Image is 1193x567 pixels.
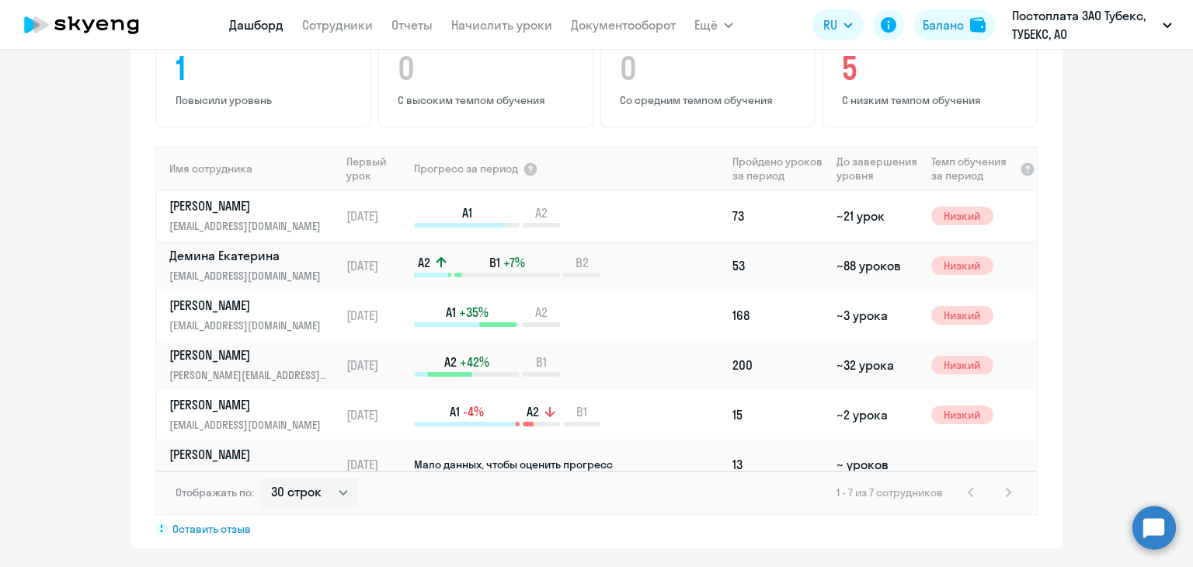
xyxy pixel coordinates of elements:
p: [EMAIL_ADDRESS][DOMAIN_NAME] [169,267,329,284]
p: [PERSON_NAME][EMAIL_ADDRESS][DOMAIN_NAME] [169,367,329,384]
span: Низкий [931,207,993,225]
h4: 5 [842,50,1022,87]
td: ~2 урока [830,390,924,440]
td: 15 [726,390,830,440]
p: [EMAIL_ADDRESS][DOMAIN_NAME] [169,466,329,483]
p: [EMAIL_ADDRESS][DOMAIN_NAME] [169,317,329,334]
p: [PERSON_NAME] [169,446,329,463]
span: 1 - 7 из 7 сотрудников [836,485,943,499]
span: Низкий [931,306,993,325]
span: B1 [489,254,500,271]
a: Сотрудники [302,17,373,33]
a: [PERSON_NAME][EMAIL_ADDRESS][DOMAIN_NAME] [169,396,339,433]
a: [PERSON_NAME][EMAIL_ADDRESS][DOMAIN_NAME] [169,297,339,334]
span: A1 [450,403,460,420]
span: B1 [576,403,587,420]
p: Демина Екатерина [169,247,329,264]
p: [PERSON_NAME] [169,297,329,314]
img: balance [970,17,986,33]
td: 73 [726,191,830,241]
span: Низкий [931,356,993,374]
td: [DATE] [340,340,412,390]
span: +7% [503,254,525,271]
td: 200 [726,340,830,390]
p: С низким темпом обучения [842,93,1022,107]
span: +42% [460,353,489,370]
span: Низкий [931,256,993,275]
span: Оставить отзыв [172,522,251,536]
td: [DATE] [340,440,412,489]
span: +35% [459,304,489,321]
p: [PERSON_NAME] [169,346,329,364]
td: [DATE] [340,290,412,340]
td: ~ уроков [830,440,924,489]
span: A2 [444,353,457,370]
span: A2 [527,403,539,420]
p: [PERSON_NAME] [169,197,329,214]
span: Низкий [931,405,993,424]
p: [EMAIL_ADDRESS][DOMAIN_NAME] [169,416,329,433]
td: [DATE] [340,241,412,290]
a: [PERSON_NAME][PERSON_NAME][EMAIL_ADDRESS][DOMAIN_NAME] [169,346,339,384]
td: 168 [726,290,830,340]
span: RU [823,16,837,34]
span: Прогресс за период [414,162,518,176]
span: A1 [446,304,456,321]
a: Демина Екатерина[EMAIL_ADDRESS][DOMAIN_NAME] [169,247,339,284]
th: Первый урок [340,146,412,191]
td: [DATE] [340,191,412,241]
button: Ещё [694,9,733,40]
td: [DATE] [340,390,412,440]
td: ~88 уроков [830,241,924,290]
span: B2 [576,254,589,271]
h4: 1 [176,50,356,87]
div: Баланс [923,16,964,34]
td: ~3 урока [830,290,924,340]
span: A2 [535,304,548,321]
button: Балансbalance [913,9,995,40]
td: ~21 урок [830,191,924,241]
th: Пройдено уроков за период [726,146,830,191]
p: Постоплата ЗАО Тубекс, ТУБЕКС, АО [1012,6,1156,43]
a: Начислить уроки [451,17,552,33]
span: Отображать по: [176,485,254,499]
p: Повысили уровень [176,93,356,107]
td: 13 [726,440,830,489]
td: 53 [726,241,830,290]
a: Дашборд [229,17,283,33]
span: Мало данных, чтобы оценить прогресс [414,457,613,471]
span: -4% [463,403,484,420]
th: До завершения уровня [830,146,924,191]
a: [PERSON_NAME][EMAIL_ADDRESS][DOMAIN_NAME] [169,446,339,483]
span: Ещё [694,16,718,34]
button: Постоплата ЗАО Тубекс, ТУБЕКС, АО [1004,6,1180,43]
p: [EMAIL_ADDRESS][DOMAIN_NAME] [169,217,329,235]
span: A2 [535,204,548,221]
span: A2 [418,254,430,271]
span: A1 [462,204,472,221]
p: [PERSON_NAME] [169,396,329,413]
button: RU [812,9,864,40]
td: ~32 урока [830,340,924,390]
th: Имя сотрудника [157,146,340,191]
span: Темп обучения за период [931,155,1015,183]
span: B1 [536,353,547,370]
a: Отчеты [391,17,433,33]
a: Документооборот [571,17,676,33]
a: [PERSON_NAME][EMAIL_ADDRESS][DOMAIN_NAME] [169,197,339,235]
